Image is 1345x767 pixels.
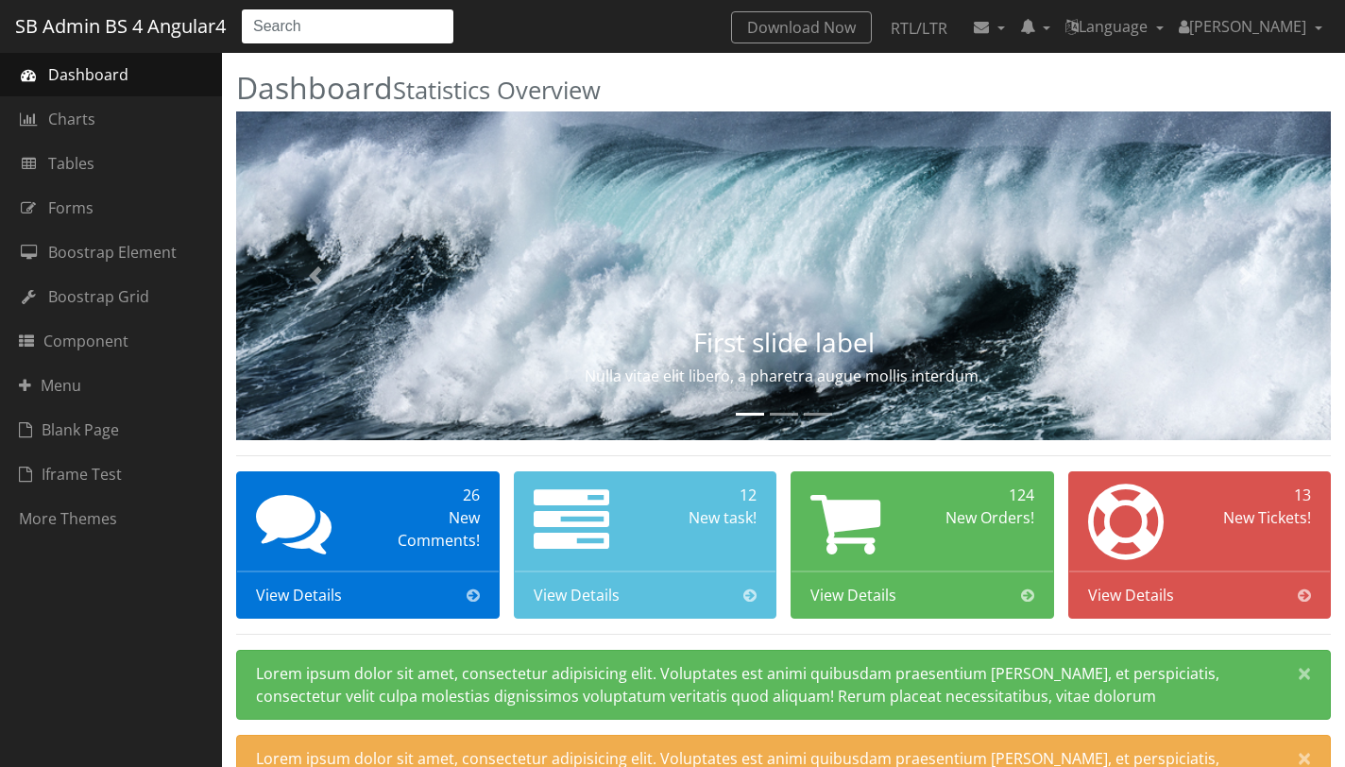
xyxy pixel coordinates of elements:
span: View Details [534,584,620,606]
a: SB Admin BS 4 Angular4 [15,9,226,44]
div: New Comments! [375,506,480,552]
span: Menu [19,374,81,397]
div: 13 [1206,484,1311,506]
div: New Tickets! [1206,506,1311,529]
a: RTL/LTR [876,11,962,45]
h2: Dashboard [236,71,1331,104]
div: Lorem ipsum dolor sit amet, consectetur adipisicing elit. Voluptates est animi quibusdam praesent... [236,650,1331,720]
a: [PERSON_NAME] [1171,8,1330,45]
div: New Orders! [929,506,1034,529]
span: × [1298,660,1311,686]
a: Download Now [731,11,872,43]
p: Nulla vitae elit libero, a pharetra augue mollis interdum. [400,365,1166,387]
div: New task! [652,506,757,529]
small: Statistics Overview [393,74,601,107]
div: 26 [375,484,480,506]
button: Close [1279,651,1330,696]
span: View Details [1088,584,1174,606]
img: Random first slide [236,111,1331,440]
span: View Details [810,584,896,606]
a: Language [1058,8,1171,45]
div: 12 [652,484,757,506]
span: View Details [256,584,342,606]
div: 124 [929,484,1034,506]
h3: First slide label [400,328,1166,357]
input: Search [241,9,454,44]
